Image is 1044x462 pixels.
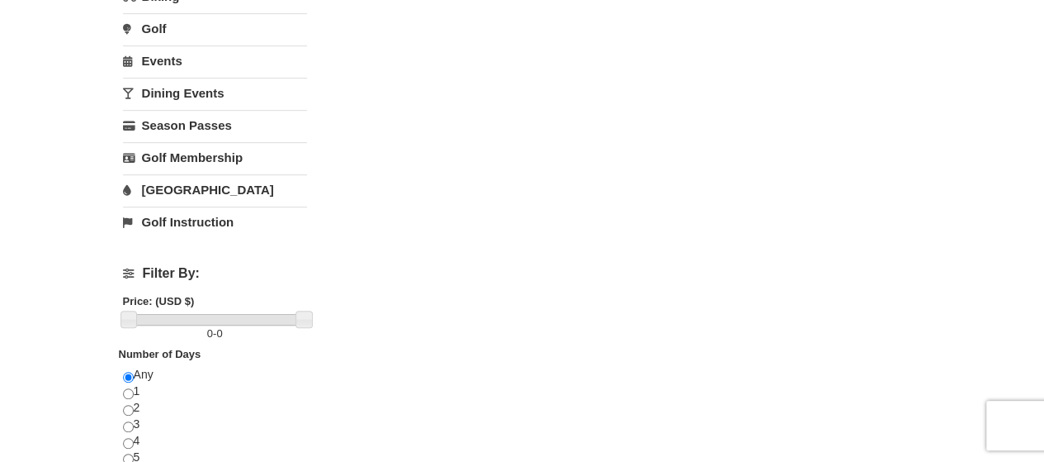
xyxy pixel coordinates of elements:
[123,13,307,44] a: Golf
[123,78,307,108] a: Dining Events
[123,45,307,76] a: Events
[119,348,201,360] strong: Number of Days
[123,207,307,237] a: Golf Instruction
[123,295,195,307] strong: Price: (USD $)
[216,327,222,340] span: 0
[123,142,307,173] a: Golf Membership
[123,174,307,205] a: [GEOGRAPHIC_DATA]
[123,326,307,342] label: -
[207,327,213,340] span: 0
[123,110,307,141] a: Season Passes
[123,266,307,281] h4: Filter By:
